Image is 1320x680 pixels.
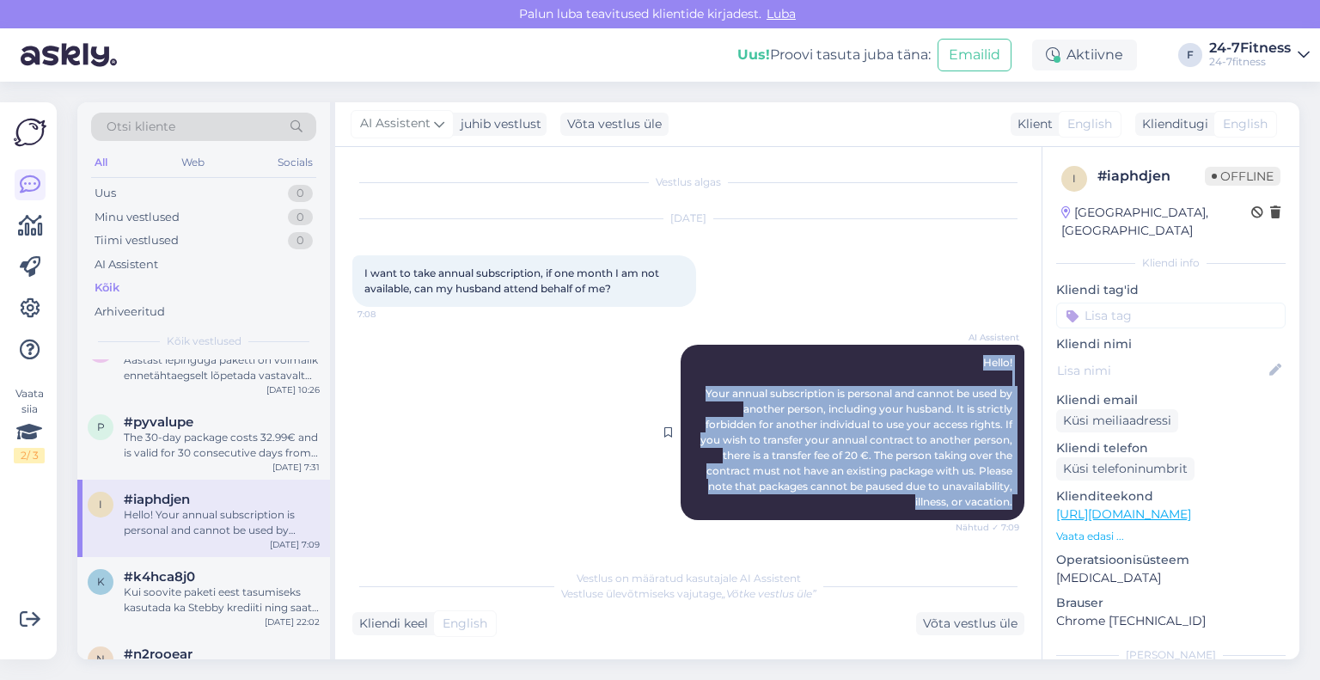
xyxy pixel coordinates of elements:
[95,279,119,297] div: Kõik
[1056,255,1286,271] div: Kliendi info
[1223,115,1268,133] span: English
[1056,439,1286,457] p: Kliendi telefon
[1056,409,1178,432] div: Küsi meiliaadressi
[1057,361,1266,380] input: Lisa nimi
[14,386,45,463] div: Vaata siia
[95,209,180,226] div: Minu vestlused
[357,308,422,321] span: 7:08
[1056,551,1286,569] p: Operatsioonisüsteem
[1056,457,1195,481] div: Küsi telefoninumbrit
[1097,166,1205,187] div: # iaphdjen
[14,448,45,463] div: 2 / 3
[99,498,102,511] span: i
[124,569,195,585] span: #k4hca8j0
[443,615,487,633] span: English
[955,331,1019,344] span: AI Assistent
[97,575,105,588] span: k
[124,414,193,430] span: #pyvalupe
[454,115,541,133] div: juhib vestlust
[95,303,165,321] div: Arhiveeritud
[124,430,320,461] div: The 30-day package costs 32.99€ and is valid for 30 consecutive days from the purchase date. The ...
[1209,41,1291,55] div: 24-7Fitness
[1056,281,1286,299] p: Kliendi tag'id
[96,652,105,665] span: n
[1072,172,1076,185] span: i
[1011,115,1053,133] div: Klient
[14,116,46,149] img: Askly Logo
[737,46,770,63] b: Uus!
[1056,594,1286,612] p: Brauser
[560,113,669,136] div: Võta vestlus üle
[1032,40,1137,70] div: Aktiivne
[352,615,428,633] div: Kliendi keel
[737,45,931,65] div: Proovi tasuta juba täna:
[722,587,816,600] i: „Võtke vestlus üle”
[270,538,320,551] div: [DATE] 7:09
[916,612,1024,635] div: Võta vestlus üle
[97,420,105,433] span: p
[178,151,208,174] div: Web
[124,352,320,383] div: Aastast lepinguga paketti on võimalik ennetähtaegselt lõpetada vastavalt kliendilepingu punktile ...
[364,266,662,295] span: I want to take annual subscription, if one month I am not available, can my husband attend behalf...
[577,572,801,585] span: Vestlus on määratud kasutajale AI Assistent
[1205,167,1280,186] span: Offline
[1178,43,1202,67] div: F
[95,256,158,273] div: AI Assistent
[1067,115,1112,133] span: English
[761,6,801,21] span: Luba
[91,151,111,174] div: All
[352,175,1024,190] div: Vestlus algas
[1056,391,1286,409] p: Kliendi email
[107,118,175,136] span: Otsi kliente
[266,383,320,396] div: [DATE] 10:26
[288,185,313,202] div: 0
[274,151,316,174] div: Socials
[360,114,431,133] span: AI Assistent
[1135,115,1208,133] div: Klienditugi
[1061,204,1251,240] div: [GEOGRAPHIC_DATA], [GEOGRAPHIC_DATA]
[1056,647,1286,663] div: [PERSON_NAME]
[1056,569,1286,587] p: [MEDICAL_DATA]
[1209,55,1291,69] div: 24-7fitness
[288,232,313,249] div: 0
[1209,41,1310,69] a: 24-7Fitness24-7fitness
[1056,335,1286,353] p: Kliendi nimi
[95,232,179,249] div: Tiimi vestlused
[288,209,313,226] div: 0
[272,461,320,474] div: [DATE] 7:31
[938,39,1011,71] button: Emailid
[95,185,116,202] div: Uus
[1056,303,1286,328] input: Lisa tag
[1056,529,1286,544] p: Vaata edasi ...
[265,616,320,628] div: [DATE] 22:02
[124,492,190,507] span: #iaphdjen
[561,587,816,600] span: Vestluse ülevõtmiseks vajutage
[352,211,1024,226] div: [DATE]
[955,521,1019,534] span: Nähtud ✓ 7:09
[167,334,241,349] span: Kõik vestlused
[1056,487,1286,505] p: Klienditeekond
[124,646,192,662] span: #n2rooear
[124,585,320,616] div: Kui soovite paketi eest tasumiseks kasutada ka Stebby krediiti ning saate veateate "Viga suhtluse...
[124,507,320,538] div: Hello! Your annual subscription is personal and cannot be used by another person, including your ...
[1056,506,1191,522] a: [URL][DOMAIN_NAME]
[1056,612,1286,630] p: Chrome [TECHNICAL_ID]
